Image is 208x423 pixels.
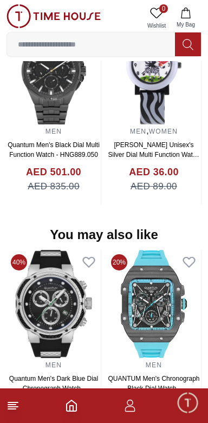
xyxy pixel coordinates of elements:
span: 20% [111,254,127,270]
div: Chat Widget [176,391,200,415]
button: My Bag [170,4,201,32]
span: My Bag [172,21,199,29]
a: Quantum Men's Dark Blue Dial Chronograph Watch - HNG1051.399 [9,375,98,402]
a: QUANTUM Men's Chronograph Black Dial Watch - HNG1080.050 [108,375,199,402]
img: Quantum Men's Dark Blue Dial Chronograph Watch - HNG1051.399 [6,250,101,358]
img: ... [6,4,101,28]
h2: You may also like [50,226,158,243]
span: Wishlist [143,22,170,30]
span: 0 [159,4,168,13]
a: MEN [45,128,62,135]
a: [PERSON_NAME] Unisex's Silver Dial Multi Function Watch - LC.K.2.636 [108,141,200,168]
span: AED 835.00 [28,180,80,194]
span: AED 89.00 [131,180,177,194]
a: MEN [146,361,162,369]
a: MEN [130,128,146,135]
img: QUANTUM Men's Chronograph Black Dial Watch - HNG1080.050 [107,250,201,358]
a: WOMEN [149,128,178,135]
a: Home [65,399,78,412]
h4: AED 36.00 [129,165,179,180]
a: MEN [45,361,62,369]
img: Quantum Men's Black Dial Multi Function Watch - HNG889.050 [6,16,101,124]
img: Lee Cooper Unisex's Silver Dial Multi Function Watch - LC.K.2.636 [107,16,201,124]
div: , [107,124,201,204]
a: Quantum Men's Black Dial Multi Function Watch - HNG889.050 [8,141,100,158]
a: 0Wishlist [143,4,170,32]
span: 40% [11,254,27,270]
h4: AED 501.00 [26,165,81,180]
